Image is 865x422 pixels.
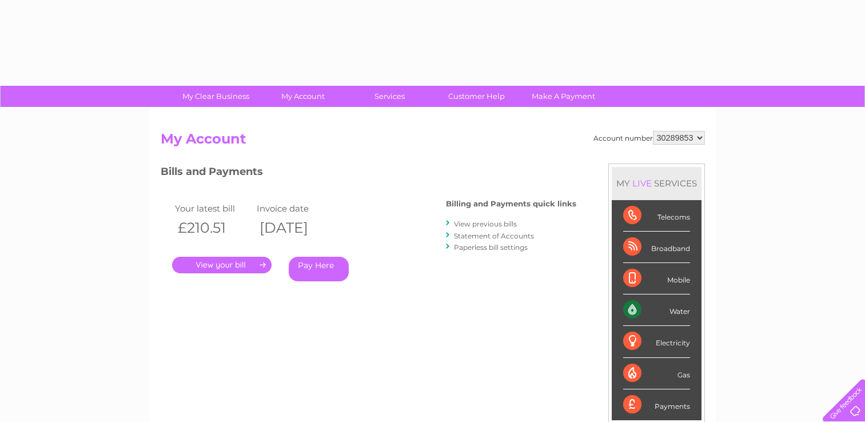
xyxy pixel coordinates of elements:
[254,201,336,216] td: Invoice date
[630,178,654,189] div: LIVE
[623,326,690,357] div: Electricity
[623,232,690,263] div: Broadband
[454,232,534,240] a: Statement of Accounts
[342,86,437,107] a: Services
[454,243,528,252] a: Paperless bill settings
[593,131,705,145] div: Account number
[169,86,263,107] a: My Clear Business
[454,220,517,228] a: View previous bills
[623,263,690,294] div: Mobile
[429,86,524,107] a: Customer Help
[446,200,576,208] h4: Billing and Payments quick links
[623,358,690,389] div: Gas
[172,257,272,273] a: .
[623,389,690,420] div: Payments
[612,167,701,200] div: MY SERVICES
[161,131,705,153] h2: My Account
[172,216,254,240] th: £210.51
[289,257,349,281] a: Pay Here
[172,201,254,216] td: Your latest bill
[254,216,336,240] th: [DATE]
[256,86,350,107] a: My Account
[623,200,690,232] div: Telecoms
[516,86,611,107] a: Make A Payment
[161,164,576,184] h3: Bills and Payments
[623,294,690,326] div: Water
